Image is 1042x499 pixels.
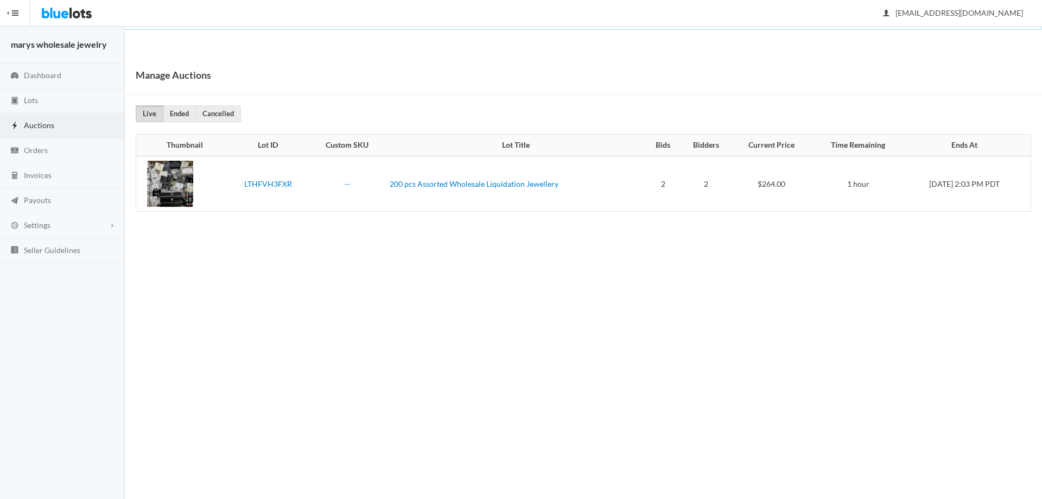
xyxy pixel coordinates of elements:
th: Time Remaining [812,135,905,156]
th: Bidders [681,135,732,156]
td: [DATE] 2:03 PM PDT [905,156,1031,212]
span: Auctions [24,121,54,130]
ion-icon: list box [9,245,20,256]
span: Invoices [24,170,52,180]
a: Ended [163,105,196,122]
span: [EMAIL_ADDRESS][DOMAIN_NAME] [884,8,1023,17]
span: Lots [24,96,38,105]
a: Cancelled [195,105,241,122]
ion-icon: calculator [9,171,20,181]
th: Lot Title [385,135,646,156]
ion-icon: speedometer [9,71,20,81]
strong: marys wholesale jewelry [11,39,107,49]
span: Payouts [24,195,51,205]
th: Lot ID [226,135,309,156]
th: Bids [646,135,680,156]
th: Custom SKU [309,135,385,156]
ion-icon: clipboard [9,96,20,106]
td: $264.00 [732,156,812,212]
a: Live [136,105,163,122]
th: Thumbnail [136,135,226,156]
td: 1 hour [812,156,905,212]
ion-icon: paper plane [9,196,20,206]
span: Orders [24,146,48,155]
a: 200 pcs Assorted Wholesale Liquidation Jewellery [390,179,558,188]
td: 2 [646,156,680,212]
ion-icon: person [881,9,892,19]
a: -- [345,179,350,188]
td: 2 [681,156,732,212]
span: Seller Guidelines [24,245,80,255]
span: Settings [24,220,50,230]
a: LTHFVH3FXR [244,179,292,188]
th: Current Price [732,135,812,156]
ion-icon: cash [9,146,20,156]
h1: Manage Auctions [136,67,211,83]
ion-icon: flash [9,121,20,131]
span: Dashboard [24,71,61,80]
ion-icon: cog [9,221,20,231]
th: Ends At [905,135,1031,156]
